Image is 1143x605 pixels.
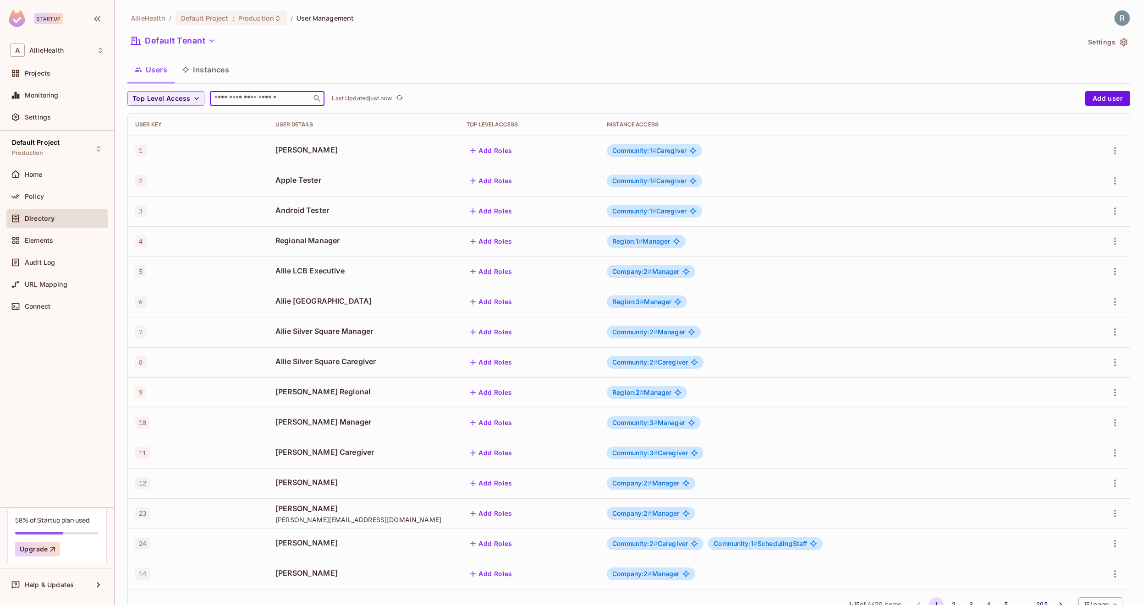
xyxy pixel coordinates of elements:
span: 11 [135,447,150,459]
span: Community:2 [612,328,658,336]
button: Settings [1084,35,1130,49]
span: # [638,237,643,245]
span: Community:2 [612,358,658,366]
span: Android Tester [275,205,452,215]
span: 1 [135,145,146,157]
span: Manager [612,480,680,487]
span: Caregiver [612,177,687,185]
span: # [654,419,658,426]
button: Add Roles [467,204,516,218]
span: # [640,388,644,396]
button: Add Roles [467,476,516,491]
span: Home [25,171,43,178]
span: [PERSON_NAME] [275,477,452,487]
span: # [652,147,656,154]
button: Add Roles [467,174,516,188]
span: 9 [135,387,146,398]
span: 24 [135,538,150,550]
span: 3 [135,205,146,217]
span: Monitoring [25,92,59,99]
div: User Details [275,121,452,128]
span: Community:2 [612,540,658,547]
span: Workspace: AllieHealth [29,47,64,54]
span: # [648,267,652,275]
span: Regional Manager [275,235,452,245]
span: Click to refresh data [392,93,405,104]
span: Default Project [12,139,60,146]
span: the active workspace [131,14,165,22]
span: Community:1 [612,177,656,185]
span: Community:1 [612,207,656,215]
span: Audit Log [25,259,55,266]
span: Production [238,14,274,22]
button: Users [127,58,175,81]
span: 5 [135,266,146,278]
span: Manager [612,328,685,336]
span: : [232,15,235,22]
span: Region:2 [612,388,644,396]
span: Top Level Access [132,93,190,104]
span: Default Project [181,14,229,22]
button: refresh [394,93,405,104]
span: [PERSON_NAME] Manager [275,417,452,427]
span: Community:3 [612,419,658,426]
div: Startup [34,13,63,24]
span: [PERSON_NAME] Regional [275,387,452,397]
span: # [654,540,658,547]
span: Directory [25,215,55,222]
span: Company:2 [612,479,652,487]
button: Add user [1085,91,1130,106]
span: 6 [135,296,146,308]
span: # [654,449,658,457]
span: Projects [25,70,50,77]
span: 2 [135,175,146,187]
span: Company:2 [612,267,652,275]
span: 12 [135,477,150,489]
div: Top Level Access [467,121,592,128]
span: Allie Silver Square Caregiver [275,356,452,366]
span: # [648,479,652,487]
span: Manager [612,268,680,275]
button: Add Roles [467,264,516,279]
span: [PERSON_NAME][EMAIL_ADDRESS][DOMAIN_NAME] [275,515,452,524]
span: Region:1 [612,237,643,245]
span: Manager [612,510,680,517]
span: Caregiver [612,449,688,457]
span: refresh [396,94,403,103]
button: Add Roles [467,294,516,309]
span: 23 [135,507,150,519]
span: Allie Silver Square Manager [275,326,452,336]
span: Help & Updates [25,581,74,589]
span: Caregiver [612,207,687,215]
span: Settings [25,114,51,121]
span: 14 [135,568,150,580]
span: 7 [135,326,146,338]
button: Add Roles [467,415,516,430]
span: Production [12,149,44,157]
span: Community:3 [612,449,658,457]
span: Allie [GEOGRAPHIC_DATA] [275,296,452,306]
button: Upgrade [15,542,60,556]
span: Connect [25,303,50,310]
span: Manager [612,298,671,305]
span: [PERSON_NAME] [275,503,452,513]
span: Policy [25,193,44,200]
button: Add Roles [467,355,516,370]
button: Instances [175,58,236,81]
div: User Key [135,121,261,128]
li: / [169,14,171,22]
span: User Management [297,14,354,22]
div: 58% of Startup plan used [15,516,89,524]
span: [PERSON_NAME] [275,145,452,155]
span: # [753,540,758,547]
span: # [640,298,644,305]
span: Elements [25,237,53,244]
span: [PERSON_NAME] [275,538,452,548]
p: Last Updated just now [332,95,392,102]
span: [PERSON_NAME] [275,568,452,578]
span: Manager [612,389,671,396]
span: Manager [612,419,685,426]
span: # [654,328,658,336]
span: [PERSON_NAME] Caregiver [275,447,452,457]
span: Community:1 [612,147,656,154]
